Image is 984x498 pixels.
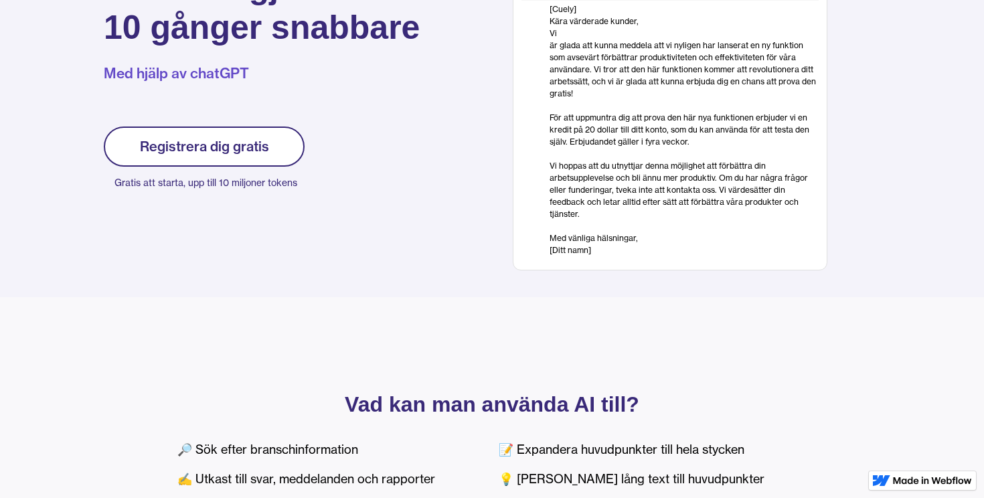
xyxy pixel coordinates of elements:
font: [Cuely] [550,4,576,14]
font: Med hjälp av chatGPT [104,64,249,82]
font: är glada att kunna meddela att vi nyligen har lanserat en ny funktion som avsevärt förbättrar pro... [550,40,816,98]
font: Gratis att starta, upp till 10 miljoner tokens [114,177,297,189]
font: Med vänliga hälsningar, [550,233,638,243]
font: 📝 Expandera huvudpunkter till hela stycken [499,442,744,457]
font: [Ditt namn] [550,245,591,255]
font: Vad kan man använda AI till? [345,392,639,416]
font: Vi [550,28,557,38]
a: Registrera dig gratis [104,127,305,167]
font: 💡 [PERSON_NAME] lång text till huvudpunkter [499,471,764,487]
font: För att uppmuntra dig att prova den här nya funktionen erbjuder vi en kredit på 20 dollar till di... [550,112,809,147]
font: Registrera dig gratis [140,138,269,155]
font: Kära värderade kunder, [550,16,639,26]
font: ✍️ Utkast till svar, meddelanden och rapporter [177,471,435,487]
img: Tillverkad i Webflow [893,477,972,485]
font: 🔎 Sök efter branschinformation [177,442,358,457]
font: 10 gånger snabbare [104,9,420,46]
font: Vi hoppas att du utnyttjar denna möjlighet att förbättra din arbetsupplevelse och bli ännu mer pr... [550,161,808,219]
